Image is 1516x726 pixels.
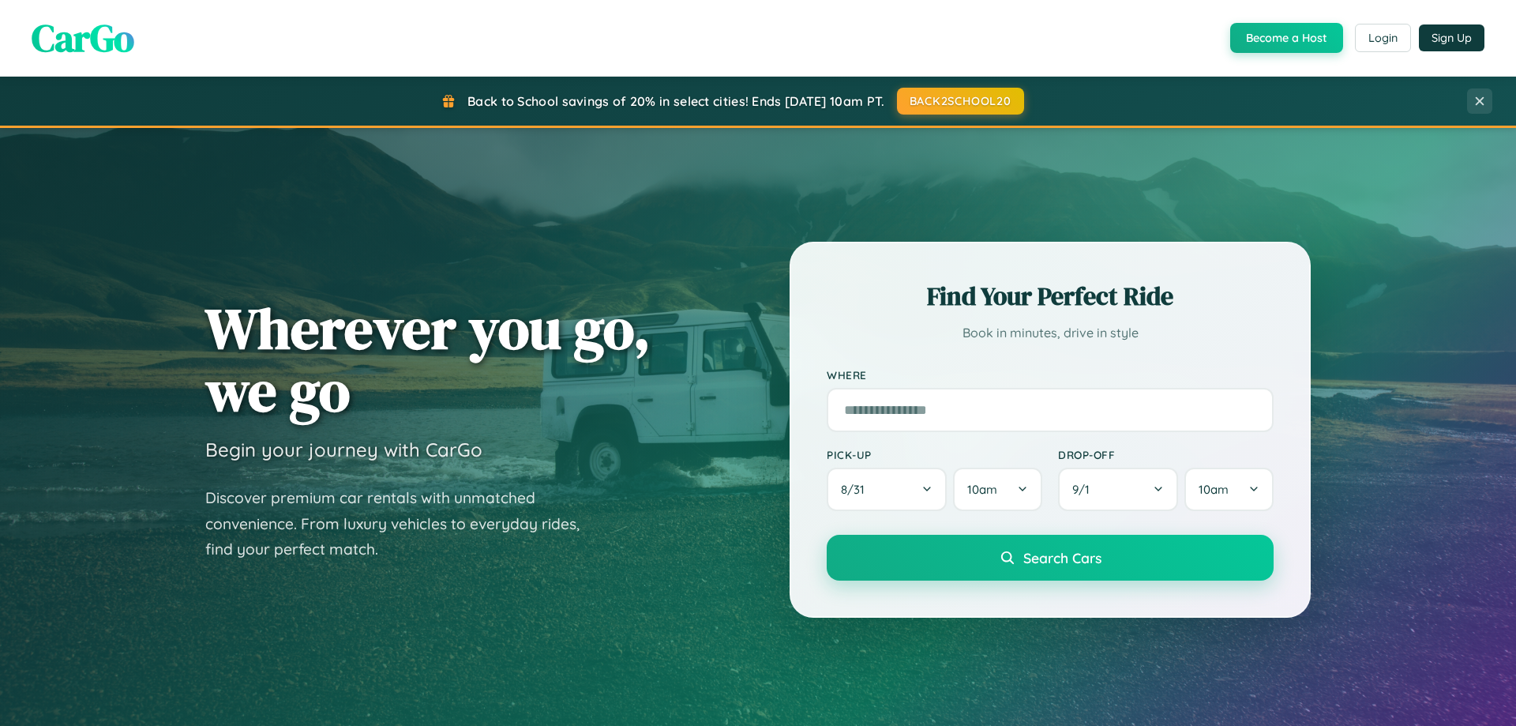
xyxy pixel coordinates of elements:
label: Pick-up [827,448,1042,461]
button: 10am [953,468,1042,511]
p: Book in minutes, drive in style [827,322,1274,344]
label: Where [827,368,1274,382]
button: 10am [1184,468,1274,511]
span: 10am [1199,482,1229,497]
button: BACK2SCHOOL20 [897,88,1024,115]
h2: Find Your Perfect Ride [827,279,1274,314]
span: 10am [967,482,997,497]
button: 9/1 [1058,468,1178,511]
h1: Wherever you go, we go [205,297,651,422]
button: Sign Up [1419,24,1484,51]
span: CarGo [32,12,134,64]
button: Login [1355,24,1411,52]
p: Discover premium car rentals with unmatched convenience. From luxury vehicles to everyday rides, ... [205,485,600,562]
label: Drop-off [1058,448,1274,461]
span: 8 / 31 [841,482,872,497]
button: Search Cars [827,535,1274,581]
span: Search Cars [1023,549,1101,566]
span: 9 / 1 [1072,482,1098,497]
button: 8/31 [827,468,947,511]
h3: Begin your journey with CarGo [205,438,482,461]
button: Become a Host [1230,23,1343,53]
span: Back to School savings of 20% in select cities! Ends [DATE] 10am PT. [467,93,884,109]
